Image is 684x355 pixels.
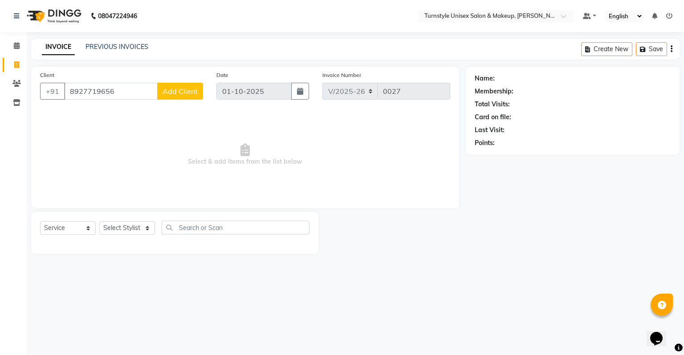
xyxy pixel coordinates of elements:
button: Add Client [157,83,203,100]
div: Name: [475,74,495,83]
label: Invoice Number [322,71,361,79]
div: Last Visit: [475,125,505,135]
span: Select & add items from the list below [40,110,450,199]
a: INVOICE [42,39,75,55]
b: 08047224946 [98,4,137,28]
button: Save [636,42,667,56]
div: Card on file: [475,113,511,122]
button: +91 [40,83,65,100]
label: Date [216,71,228,79]
img: logo [23,4,84,28]
input: Search or Scan [162,221,309,234]
div: Membership: [475,87,513,96]
div: Total Visits: [475,100,510,109]
div: Points: [475,138,495,148]
button: Create New [581,42,632,56]
label: Client [40,71,54,79]
a: PREVIOUS INVOICES [85,43,148,51]
input: Search by Name/Mobile/Email/Code [64,83,158,100]
iframe: chat widget [647,319,675,346]
span: Add Client [163,87,198,96]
